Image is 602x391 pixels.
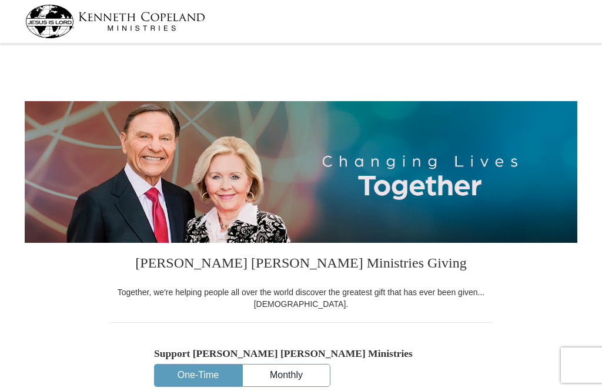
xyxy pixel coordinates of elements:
[155,365,242,386] button: One-Time
[154,347,448,360] h5: Support [PERSON_NAME] [PERSON_NAME] Ministries
[110,243,492,286] h3: [PERSON_NAME] [PERSON_NAME] Ministries Giving
[243,365,330,386] button: Monthly
[110,286,492,310] div: Together, we're helping people all over the world discover the greatest gift that has ever been g...
[25,5,205,38] img: kcm-header-logo.svg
